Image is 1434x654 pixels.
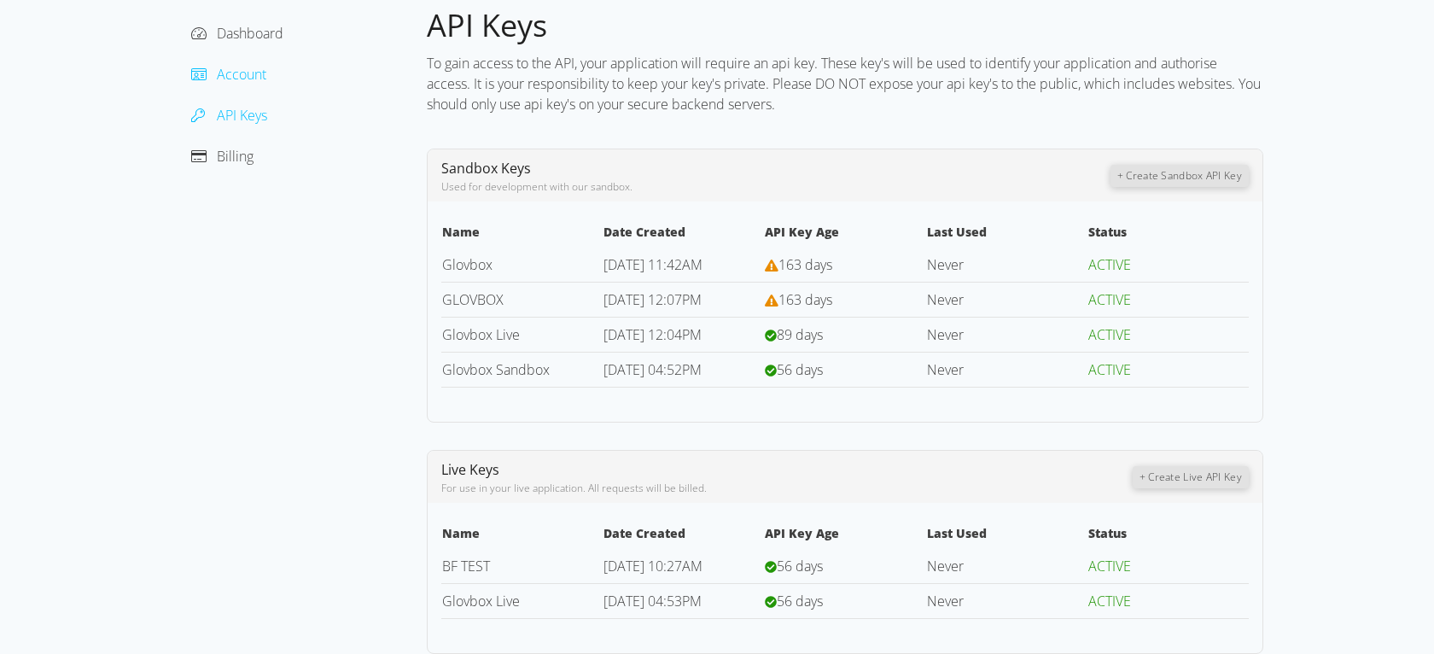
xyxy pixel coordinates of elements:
span: [DATE] 12:04PM [603,325,702,344]
th: Status [1087,523,1249,549]
div: For use in your live application. All requests will be billed. [441,481,1133,496]
span: 56 days [777,360,823,379]
span: Never [927,360,964,379]
span: [DATE] 04:52PM [603,360,702,379]
th: Status [1087,222,1249,248]
span: [DATE] 11:42AM [603,255,702,274]
th: Last Used [926,222,1087,248]
a: Account [191,65,266,84]
span: ACTIVE [1088,557,1131,575]
span: API Keys [427,4,547,46]
th: Date Created [603,523,764,549]
span: Never [927,255,964,274]
span: ACTIVE [1088,290,1131,309]
th: Last Used [926,523,1087,549]
div: To gain access to the API, your application will require an api key. These key's will be used to ... [427,46,1263,121]
span: Account [217,65,266,84]
span: 89 days [777,325,823,344]
span: Never [927,557,964,575]
div: Used for development with our sandbox. [441,179,1110,195]
span: [DATE] 04:53PM [603,592,702,610]
a: API Keys [191,106,267,125]
th: Name [441,222,603,248]
span: ACTIVE [1088,255,1131,274]
span: ACTIVE [1088,360,1131,379]
span: 56 days [777,592,823,610]
span: Dashboard [217,24,283,43]
span: 163 days [778,290,832,309]
span: ACTIVE [1088,325,1131,344]
a: BF TEST [442,557,490,575]
button: + Create Live API Key [1133,466,1249,488]
span: Never [927,290,964,309]
span: ACTIVE [1088,592,1131,610]
a: Glovbox Sandbox [442,360,550,379]
a: Dashboard [191,24,283,43]
a: Glovbox Live [442,592,520,610]
a: Billing [191,147,254,166]
span: Billing [217,147,254,166]
a: Glovbox [442,255,493,274]
span: 56 days [777,557,823,575]
th: Name [441,523,603,549]
span: [DATE] 10:27AM [603,557,702,575]
a: GLOVBOX [442,290,504,309]
th: API Key Age [764,222,925,248]
a: Glovbox Live [442,325,520,344]
th: Date Created [603,222,764,248]
span: Sandbox Keys [441,159,531,178]
span: [DATE] 12:07PM [603,290,702,309]
span: Never [927,592,964,610]
span: 163 days [778,255,832,274]
span: API Keys [217,106,267,125]
span: Never [927,325,964,344]
span: Live Keys [441,460,499,479]
button: + Create Sandbox API Key [1110,165,1249,187]
th: API Key Age [764,523,925,549]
